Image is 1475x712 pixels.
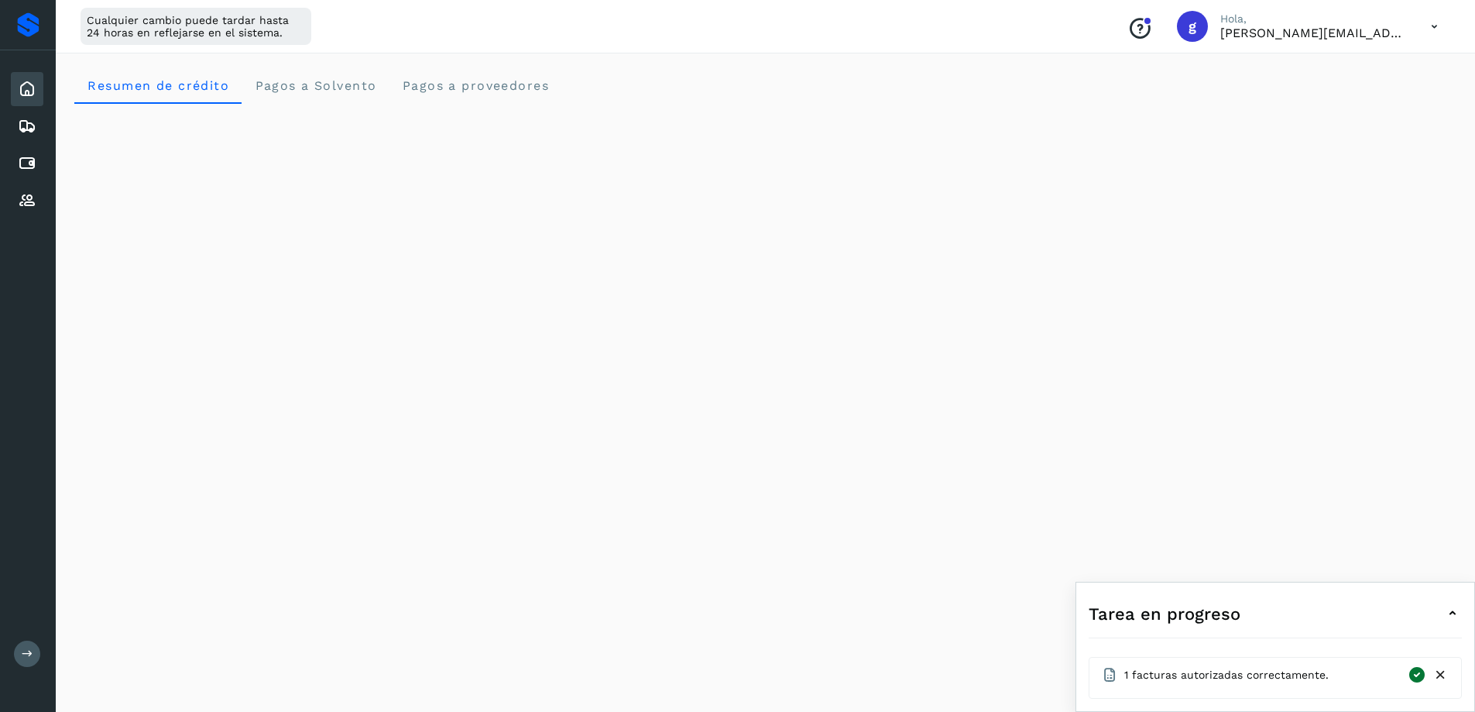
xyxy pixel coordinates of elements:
[1089,595,1462,632] div: Tarea en progreso
[1220,26,1406,40] p: guillermo.alvarado@nurib.com.mx
[254,78,376,93] span: Pagos a Solvento
[1124,667,1329,683] span: 1 facturas autorizadas correctamente.
[11,184,43,218] div: Proveedores
[87,78,229,93] span: Resumen de crédito
[1089,601,1240,627] span: Tarea en progreso
[11,146,43,181] div: Cuentas por pagar
[81,8,311,45] div: Cualquier cambio puede tardar hasta 24 horas en reflejarse en el sistema.
[11,72,43,106] div: Inicio
[401,78,549,93] span: Pagos a proveedores
[11,109,43,143] div: Embarques
[1220,12,1406,26] p: Hola,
